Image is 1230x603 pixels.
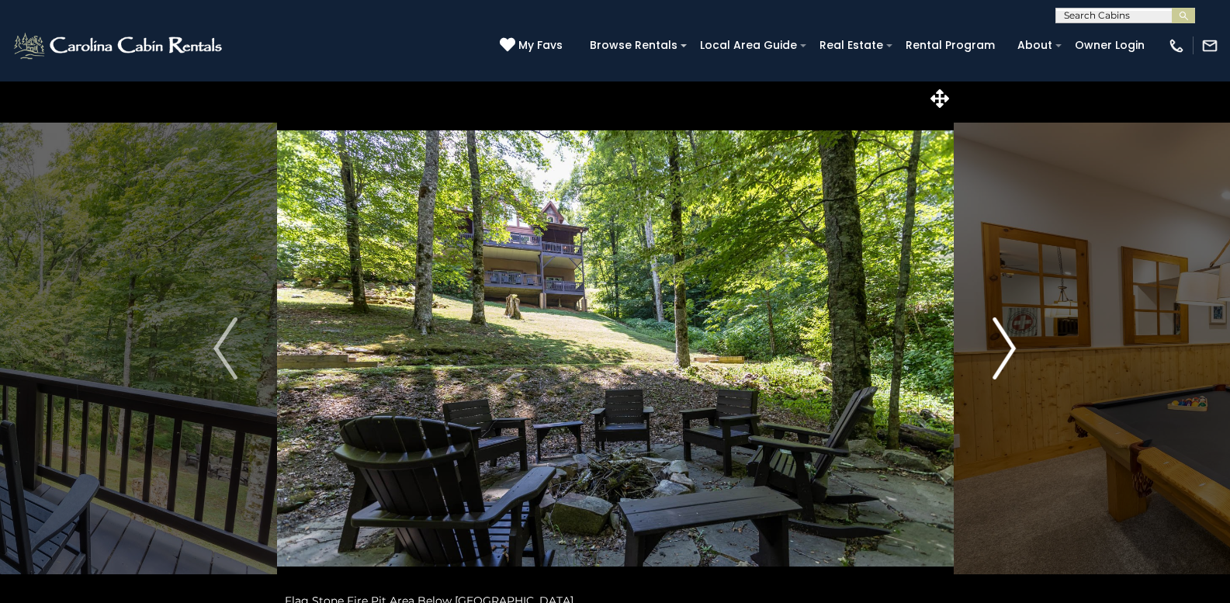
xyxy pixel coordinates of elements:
img: mail-regular-white.png [1201,37,1218,54]
img: arrow [993,317,1016,379]
a: Rental Program [898,33,1003,57]
img: arrow [213,317,237,379]
span: My Favs [518,37,563,54]
img: White-1-2.png [12,30,227,61]
a: My Favs [500,37,566,54]
a: About [1010,33,1060,57]
a: Owner Login [1067,33,1152,57]
a: Local Area Guide [692,33,805,57]
img: phone-regular-white.png [1168,37,1185,54]
a: Browse Rentals [582,33,685,57]
a: Real Estate [812,33,891,57]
